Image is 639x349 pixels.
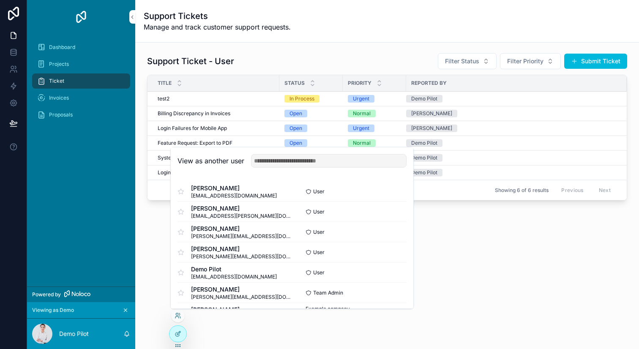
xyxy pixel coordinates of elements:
[348,80,371,87] span: Priority
[348,139,401,147] a: Normal
[411,95,437,103] div: Demo Pilot
[306,306,350,312] span: Example company
[289,139,302,147] div: Open
[313,208,325,215] span: User
[348,95,401,103] a: Urgent
[158,80,172,87] span: Title
[411,139,437,147] div: Demo Pilot
[74,10,88,24] img: App logo
[191,204,292,213] span: [PERSON_NAME]
[313,289,343,296] span: Team Admin
[191,306,277,314] span: [PERSON_NAME]
[313,249,325,256] span: User
[158,169,226,176] span: Login Issues with Dashboard
[158,169,274,176] a: Login Issues with Dashboard
[158,95,169,102] span: test2
[158,95,274,102] a: test2
[411,80,447,87] span: Reported By
[191,253,292,260] span: [PERSON_NAME][EMAIL_ADDRESS][DOMAIN_NAME]
[353,95,369,103] div: Urgent
[411,110,452,117] div: [PERSON_NAME]
[158,125,227,132] span: Login Failures for Mobile App
[289,95,314,103] div: In Process
[158,154,240,161] span: System Performance Degradation
[49,44,75,51] span: Dashboard
[144,10,291,22] h1: Support Tickets
[438,53,497,69] button: Select Button
[191,184,277,192] span: [PERSON_NAME]
[158,110,230,117] span: Billing Discrepancy in Invoices
[191,192,277,199] span: [EMAIL_ADDRESS][DOMAIN_NAME]
[32,307,74,314] span: Viewing as Demo
[353,110,371,117] div: Normal
[191,233,292,240] span: [PERSON_NAME][EMAIL_ADDRESS][DOMAIN_NAME]
[495,187,549,194] span: Showing 6 of 6 results
[191,225,292,233] span: [PERSON_NAME]
[191,294,292,300] span: [PERSON_NAME][EMAIL_ADDRESS][DOMAIN_NAME]
[313,269,325,276] span: User
[158,140,232,146] span: Feature Request: Export to PDF
[32,40,130,55] a: Dashboard
[284,110,338,117] a: Open
[507,57,543,65] span: Filter Priority
[500,53,561,69] button: Select Button
[191,213,292,219] span: [EMAIL_ADDRESS][PERSON_NAME][DOMAIN_NAME]
[49,61,69,68] span: Projects
[284,95,338,103] a: In Process
[158,125,274,132] a: Login Failures for Mobile App
[313,188,325,195] span: User
[406,95,617,103] a: Demo Pilot
[406,124,617,132] a: [PERSON_NAME]
[191,245,292,253] span: [PERSON_NAME]
[158,110,274,117] a: Billing Discrepancy in Invoices
[564,54,627,69] button: Submit Ticket
[32,90,130,106] a: Invoices
[49,111,73,118] span: Proposals
[289,124,302,132] div: Open
[289,110,302,117] div: Open
[284,139,338,147] a: Open
[411,169,437,176] div: Demo Pilot
[191,273,277,280] span: [EMAIL_ADDRESS][DOMAIN_NAME]
[406,139,617,147] a: Demo Pilot
[32,73,130,89] a: Ticket
[348,110,401,117] a: Normal
[27,287,135,302] a: Powered by
[284,124,338,132] a: Open
[144,22,291,32] span: Manage and track customer support requests.
[191,285,292,294] span: [PERSON_NAME]
[147,55,234,67] h1: Support Ticket - User
[284,80,305,87] span: Status
[348,124,401,132] a: Urgent
[59,330,89,338] p: Demo Pilot
[158,154,274,161] a: System Performance Degradation
[313,229,325,235] span: User
[353,124,369,132] div: Urgent
[49,78,64,84] span: Ticket
[406,154,617,162] a: Demo Pilot
[406,169,617,176] a: Demo Pilot
[191,265,277,273] span: Demo Pilot
[445,57,479,65] span: Filter Status
[353,139,371,147] div: Normal
[158,140,274,146] a: Feature Request: Export to PDF
[177,156,244,166] h2: View as another user
[32,107,130,122] a: Proposals
[411,154,437,162] div: Demo Pilot
[411,124,452,132] div: [PERSON_NAME]
[32,57,130,72] a: Projects
[27,34,135,133] div: scrollable content
[32,291,61,298] span: Powered by
[49,95,69,101] span: Invoices
[406,110,617,117] a: [PERSON_NAME]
